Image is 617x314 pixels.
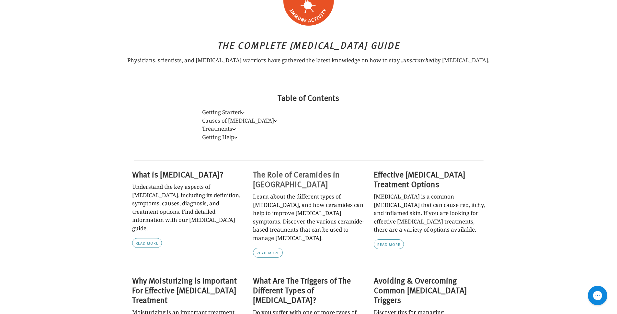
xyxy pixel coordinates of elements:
[109,40,508,51] h2: The Complete [MEDICAL_DATA] Guide
[202,125,236,132] a: Treatments
[374,192,485,234] div: [MEDICAL_DATA] is a common [MEDICAL_DATA] that can cause red, itchy, and inflamed skin. If you ar...
[374,239,404,249] a: Read more: Effective Eczema Treatment Options
[132,238,162,248] a: Read more: What is Eczema?
[132,183,243,232] div: Understand the key aspects of [MEDICAL_DATA], including its definition, symptoms, causes, diagnos...
[132,275,243,305] a: Why Moisturizing is Important For Effective [MEDICAL_DATA] Treatment
[109,56,508,65] p: Physicians, scientists, and [MEDICAL_DATA] warriors have gathered the latest knowledge on how to ...
[374,275,485,305] a: Avoiding & Overcoming Common [MEDICAL_DATA] Triggers
[253,192,364,242] div: Learn about the different types of [MEDICAL_DATA], and how ceramides can help to improve [MEDICAL...
[253,275,364,305] a: What Are The Triggers of The Different Types of [MEDICAL_DATA]?
[192,93,425,103] h2: Table of Contents
[132,169,243,179] a: What is [MEDICAL_DATA]?
[488,56,489,64] em: .
[253,169,364,189] a: The Role of Ceramides in [GEOGRAPHIC_DATA]
[202,133,238,141] a: Getting Help
[202,108,245,116] a: Getting Started
[403,56,434,64] em: unscratched
[585,284,611,308] iframe: Gorgias live chat messenger
[374,169,485,189] a: Effective [MEDICAL_DATA] Treatment Options
[253,248,283,258] a: Read more: The Role of Ceramides in Eczema
[202,117,278,124] a: Causes of [MEDICAL_DATA]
